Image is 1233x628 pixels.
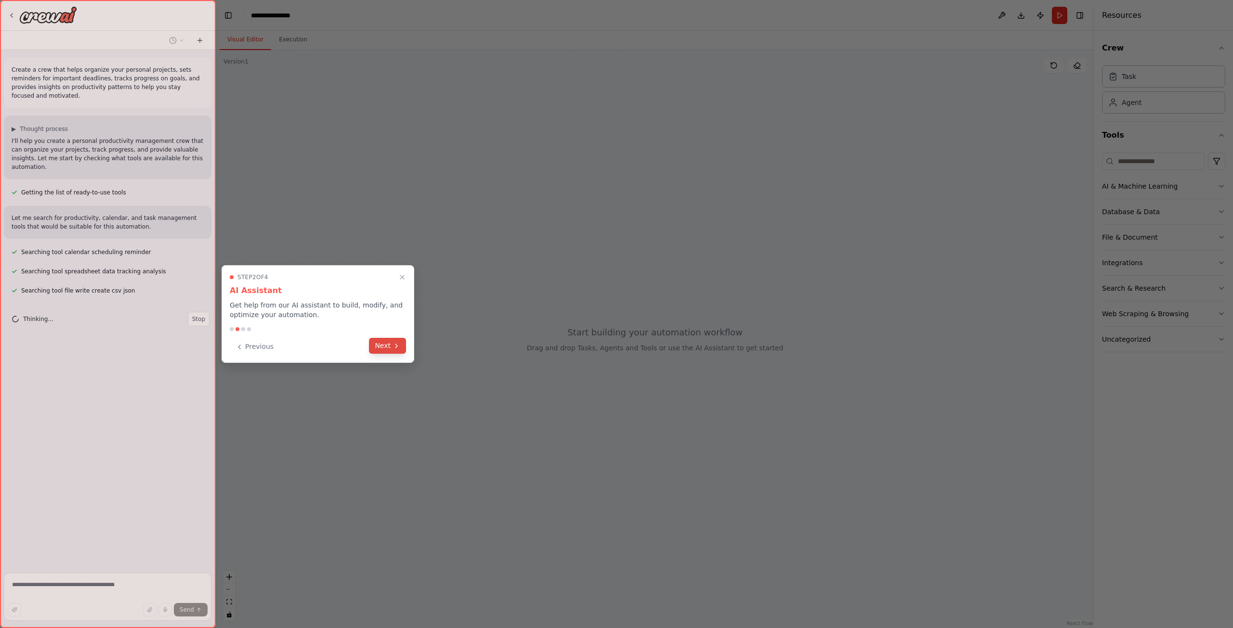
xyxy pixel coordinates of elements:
[369,338,406,354] button: Next
[230,300,406,320] p: Get help from our AI assistant to build, modify, and optimize your automation.
[396,271,408,283] button: Close walkthrough
[237,273,268,281] span: Step 2 of 4
[230,285,406,296] h3: AI Assistant
[230,339,279,355] button: Previous
[222,9,235,22] button: Hide left sidebar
